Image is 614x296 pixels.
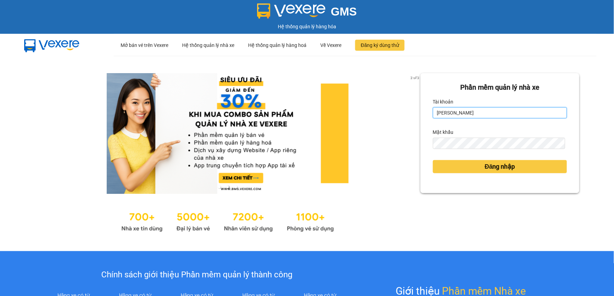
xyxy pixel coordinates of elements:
label: Mật khẩu [433,127,454,138]
span: GMS [331,5,357,18]
span: Đăng nhập [485,162,515,171]
img: logo 2 [257,3,325,19]
button: Đăng nhập [433,160,567,173]
button: previous slide / item [35,73,44,194]
label: Tài khoản [433,96,454,107]
li: slide item 3 [235,186,237,188]
div: Hệ thống quản lý nhà xe [182,34,234,56]
div: Phần mềm quản lý nhà xe [433,82,567,93]
input: Tài khoản [433,107,567,118]
div: Về Vexere [320,34,341,56]
span: Đăng ký dùng thử [361,41,399,49]
button: next slide / item [411,73,421,194]
li: slide item 1 [218,186,221,188]
div: Mở bán vé trên Vexere [121,34,168,56]
div: Chính sách giới thiệu Phần mềm quản lý thành công [43,268,351,282]
div: Hệ thống quản lý hàng hóa [2,23,612,30]
a: GMS [257,10,357,16]
img: Statistics.png [121,208,334,234]
img: mbUUG5Q.png [17,34,86,57]
div: Hệ thống quản lý hàng hoá [248,34,306,56]
button: Đăng ký dùng thử [355,40,405,51]
p: 2 of 3 [408,73,421,82]
li: slide item 2 [226,186,229,188]
input: Mật khẩu [433,138,565,149]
